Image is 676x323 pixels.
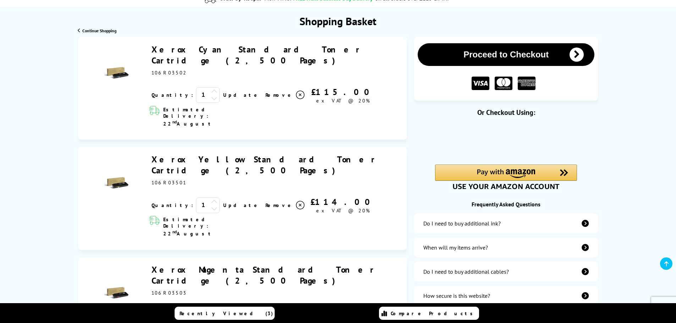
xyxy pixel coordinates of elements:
a: additional-ink [414,213,598,233]
a: Xerox Yellow Standard Toner Cartridge (2,500 Pages) [152,154,377,176]
div: £115.00 [306,87,380,98]
span: Remove [265,92,293,98]
sup: nd [172,119,177,124]
span: Estimated Delivery: 22 August [163,106,251,127]
a: items-arrive [414,238,598,257]
img: Xerox Magenta Standard Toner Cartridge (2,500 Pages) [104,281,129,306]
span: Remove [265,202,293,208]
a: secure-website [414,286,598,306]
img: MASTER CARD [495,77,512,90]
a: Xerox Cyan Standard Toner Cartridge (2,500 Pages) [152,44,362,66]
div: Do I need to buy additional ink? [423,220,501,227]
span: Continue Shopping [82,28,116,33]
div: Or Checkout Using: [414,108,598,117]
img: VISA [472,77,489,90]
a: Delete item from your basket [265,200,306,211]
a: Compare Products [379,307,479,320]
a: Update [223,92,260,98]
iframe: PayPal [435,128,577,152]
span: Compare Products [391,310,477,317]
button: Proceed to Checkout [418,43,594,66]
div: How secure is this website? [423,292,490,299]
a: Delete item from your basket [265,90,306,100]
div: Frequently Asked Questions [414,201,598,208]
img: American Express [518,77,535,90]
sup: nd [172,229,177,234]
span: ex VAT @ 20% [316,98,370,104]
a: Update [223,202,260,208]
span: Quantity: [152,92,193,98]
span: Quantity: [152,202,193,208]
div: Do I need to buy additional cables? [423,268,509,275]
div: Amazon Pay - Use your Amazon account [435,165,577,189]
div: When will my items arrive? [423,244,488,251]
span: 106R03503 [152,290,187,296]
span: 106R03501 [152,179,186,186]
img: Xerox Yellow Standard Toner Cartridge (2,500 Pages) [104,171,129,196]
a: additional-cables [414,262,598,282]
span: Estimated Delivery: 22 August [163,216,251,237]
a: Continue Shopping [78,28,116,33]
h1: Shopping Basket [299,14,377,28]
span: 106R03502 [152,69,187,76]
a: Recently Viewed (3) [175,307,275,320]
span: ex VAT @ 20% [316,207,370,214]
div: £114.00 [306,196,380,207]
span: Recently Viewed (3) [180,310,273,317]
a: Xerox Magenta Standard Toner Cartridge (2,500 Pages) [152,264,376,286]
img: Xerox Cyan Standard Toner Cartridge (2,500 Pages) [104,61,129,85]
